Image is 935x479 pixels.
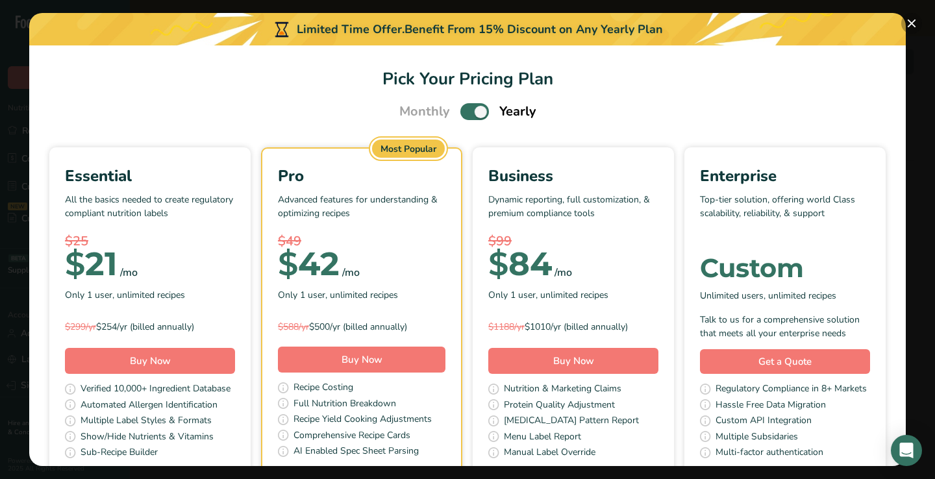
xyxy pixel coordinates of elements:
span: Nutrition & Marketing Claims [504,382,621,398]
div: $25 [65,232,235,251]
span: $ [488,244,508,284]
span: [MEDICAL_DATA] Pattern Report [504,413,639,430]
span: Only 1 user, unlimited recipes [488,288,608,302]
div: Custom [700,255,870,281]
button: Buy Now [65,348,235,374]
div: 84 [488,251,552,277]
span: Full Nutrition Breakdown [293,397,396,413]
span: Custom API Integration [716,413,812,430]
p: Advanced features for understanding & optimizing recipes [278,193,445,232]
span: Buy Now [553,354,594,367]
span: Monthly [399,102,450,121]
span: Show/Hide Nutrients & Vitamins [81,430,214,446]
h1: Pick Your Pricing Plan [45,66,890,92]
div: Pro [278,164,445,188]
div: /mo [120,265,138,280]
div: 21 [65,251,118,277]
div: Most Popular [372,140,445,158]
span: Only 1 user, unlimited recipes [65,288,185,302]
span: Automated Allergen Identification [81,398,218,414]
span: $1188/yr [488,321,525,333]
span: Recipe Costing [293,380,353,397]
p: Top-tier solution, offering world Class scalability, reliability, & support [700,193,870,232]
div: Open Intercom Messenger [891,435,922,466]
span: $ [278,244,298,284]
span: Regulatory Compliance in 8+ Markets [716,382,867,398]
span: Only 1 user, unlimited recipes [278,288,398,302]
p: Dynamic reporting, full customization, & premium compliance tools [488,193,658,232]
div: $1010/yr (billed annually) [488,320,658,334]
button: Buy Now [278,347,445,373]
div: Essential [65,164,235,188]
span: Comprehensive Recipe Cards [293,428,410,445]
div: Enterprise [700,164,870,188]
span: Multiple Label Styles & Formats [81,413,212,430]
div: $500/yr (billed annually) [278,320,445,334]
span: Buy Now [342,353,382,366]
span: Protein Quality Adjustment [504,398,615,414]
button: Buy Now [488,348,658,374]
span: Hassle Free Data Migration [716,398,826,414]
div: $254/yr (billed annually) [65,320,235,334]
span: Sub-Recipe Builder [81,445,158,461]
span: Multi-factor authentication [716,445,823,461]
span: Yearly [499,102,536,121]
span: Unlimited users, unlimited recipes [700,289,836,302]
span: $299/yr [65,321,96,333]
span: Get a Quote [758,354,812,369]
span: Recipe Yield Cooking Adjustments [293,412,432,428]
span: $ [65,244,85,284]
div: 42 [278,251,340,277]
div: /mo [555,265,572,280]
div: $99 [488,232,658,251]
span: Manual Label Override [504,445,595,461]
div: $49 [278,232,445,251]
span: Menu Label Report [504,430,581,446]
div: Limited Time Offer. [29,13,906,45]
div: Benefit From 15% Discount on Any Yearly Plan [405,21,663,38]
div: /mo [342,265,360,280]
a: Get a Quote [700,349,870,375]
p: All the basics needed to create regulatory compliant nutrition labels [65,193,235,232]
div: Business [488,164,658,188]
span: Verified 10,000+ Ingredient Database [81,382,231,398]
span: Buy Now [130,354,171,367]
span: AI Enabled Spec Sheet Parsing [293,444,419,460]
div: Talk to us for a comprehensive solution that meets all your enterprise needs [700,313,870,340]
span: Multiple Subsidaries [716,430,798,446]
span: $588/yr [278,321,309,333]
